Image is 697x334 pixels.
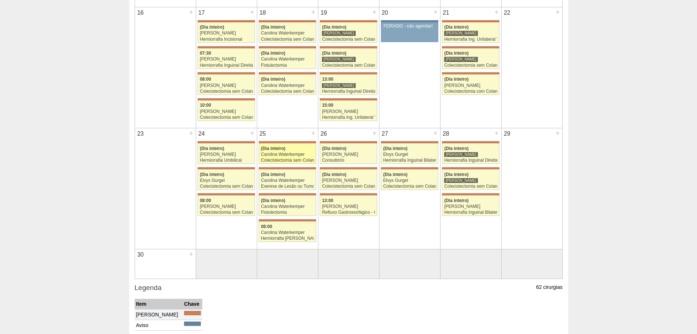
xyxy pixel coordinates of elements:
[442,169,499,190] a: (Dia inteiro) [PERSON_NAME] Colecistectomia sem Colangiografia VL
[432,7,439,17] div: +
[322,77,333,82] span: 13:00
[444,77,469,82] span: (Dia inteiro)
[442,22,499,43] a: (Dia inteiro) [PERSON_NAME] Herniorrafia Ing. Unilateral VL
[444,184,497,189] div: Colecistectomia sem Colangiografia VL
[381,141,438,143] div: Key: Maria Braido
[135,128,146,139] div: 23
[322,158,375,163] div: Consultório
[442,167,499,169] div: Key: Maria Braido
[320,195,377,216] a: 13:00 [PERSON_NAME] Refluxo Gastroesofágico - Cirurgia VL
[322,83,356,88] div: [PERSON_NAME]
[200,158,253,163] div: Herniorrafia Umbilical
[383,184,436,189] div: Colecistectomia sem Colangiografia VL
[444,25,469,30] span: (Dia inteiro)
[442,48,499,69] a: (Dia inteiro) [PERSON_NAME] Colecistectomia sem Colangiografia VL
[320,143,377,164] a: (Dia inteiro) [PERSON_NAME] Consultório
[259,195,316,216] a: (Dia inteiro) Carolina Waterkemper Fistulectomia
[135,320,183,330] td: Aviso
[259,20,316,22] div: Key: Maria Braido
[259,143,316,164] a: (Dia inteiro) Carolina Waterkemper Colecistectomia sem Colangiografia VL
[444,63,497,68] div: Colecistectomia sem Colangiografia VL
[200,83,253,88] div: [PERSON_NAME]
[259,221,316,242] a: 08:00 Carolina Waterkemper Herniorrafia [PERSON_NAME]
[200,63,253,68] div: Herniorrafia Inguinal Direita
[198,98,255,100] div: Key: Maria Braido
[322,63,375,68] div: Colecistectomia sem Colangiografia VL
[261,230,314,235] div: Carolina Waterkemper
[441,7,452,18] div: 21
[383,24,436,29] div: FERIADO - não agendar!
[135,249,146,260] div: 30
[444,172,469,177] span: (Dia inteiro)
[444,89,497,94] div: Colecistectomia com Colangiografia VL
[322,25,346,30] span: (Dia inteiro)
[261,224,272,229] span: 08:00
[259,22,316,43] a: (Dia inteiro) Carolina Waterkemper Colecistectomia sem Colangiografia VL
[261,236,314,241] div: Herniorrafia [PERSON_NAME]
[502,7,513,18] div: 22
[381,22,438,42] a: FERIADO - não agendar!
[261,83,314,88] div: Carolina Waterkemper
[322,204,375,209] div: [PERSON_NAME]
[371,128,378,138] div: +
[200,89,253,94] div: Colecistectomia sem Colangiografia VL
[322,198,333,203] span: 13:00
[261,204,314,209] div: Carolina Waterkemper
[444,152,478,157] div: [PERSON_NAME]
[261,31,314,36] div: Carolina Waterkemper
[198,143,255,164] a: (Dia inteiro) [PERSON_NAME] Herniorrafia Umbilical
[502,128,513,139] div: 29
[322,109,375,114] div: [PERSON_NAME]
[318,128,330,139] div: 26
[320,141,377,143] div: Key: Maria Braido
[259,193,316,195] div: Key: Maria Braido
[318,7,330,18] div: 19
[322,178,375,183] div: [PERSON_NAME]
[198,141,255,143] div: Key: Maria Braido
[261,210,314,215] div: Fistulectomia
[261,51,285,56] span: (Dia inteiro)
[198,20,255,22] div: Key: Maria Braido
[259,169,316,190] a: (Dia inteiro) Carolina Waterkemper Exerese de Lesão ou Tumor de Pele
[200,204,253,209] div: [PERSON_NAME]
[261,57,314,62] div: Carolina Waterkemper
[322,89,375,94] div: Herniorrafia Inguinal Direita
[200,37,253,42] div: Herniorrafia Incisional
[381,167,438,169] div: Key: Maria Braido
[200,210,253,215] div: Colecistectomia sem Colangiografia VL
[259,48,316,69] a: (Dia inteiro) Carolina Waterkemper Fistulectomia
[444,178,478,183] div: [PERSON_NAME]
[135,283,563,293] h3: Legenda
[444,83,497,88] div: [PERSON_NAME]
[257,128,269,139] div: 25
[494,128,500,138] div: +
[379,128,391,139] div: 27
[200,115,253,120] div: Colecistectomia sem Colangiografia VL
[249,128,255,138] div: +
[320,193,377,195] div: Key: Maria Braido
[442,193,499,195] div: Key: Maria Braido
[322,115,375,120] div: Herniorrafia Ing. Unilateral VL
[536,284,562,291] p: 62 cirurgias
[200,31,253,36] div: [PERSON_NAME]
[322,184,375,189] div: Colecistectomia sem Colangiografia VL
[432,128,439,138] div: +
[200,198,211,203] span: 08:00
[322,51,346,56] span: (Dia inteiro)
[183,299,202,309] th: Chave
[184,311,201,315] div: Key: Maria Braido
[320,72,377,74] div: Key: Maria Braido
[442,74,499,95] a: (Dia inteiro) [PERSON_NAME] Colecistectomia com Colangiografia VL
[196,7,207,18] div: 17
[444,56,478,62] div: [PERSON_NAME]
[200,178,253,183] div: Elvys Gurgel
[200,184,253,189] div: Colecistectomia sem Colangiografia VL
[383,158,436,163] div: Herniorrafia Inguinal Bilateral
[196,128,207,139] div: 24
[261,198,285,203] span: (Dia inteiro)
[200,109,253,114] div: [PERSON_NAME]
[198,48,255,69] a: 07:30 [PERSON_NAME] Herniorrafia Inguinal Direita
[442,72,499,74] div: Key: Maria Braido
[200,103,211,108] span: 10:00
[442,46,499,48] div: Key: Maria Braido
